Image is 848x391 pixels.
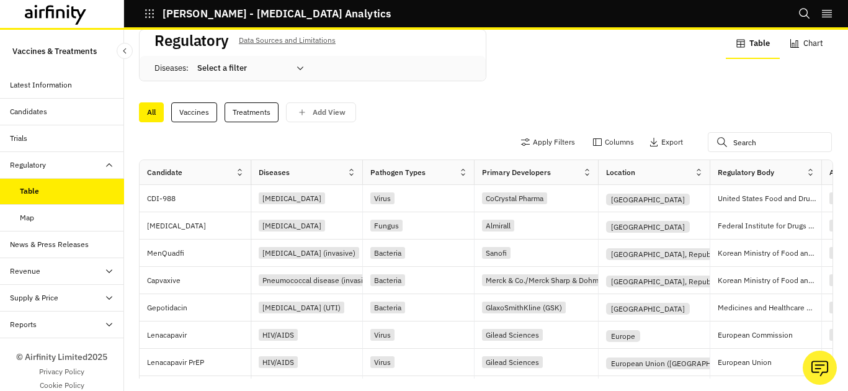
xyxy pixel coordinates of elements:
[147,356,251,369] p: Lenacapavir PrEP
[718,329,821,341] p: European Commission
[718,220,821,232] p: Federal Institute for Drugs and Medical Devices
[606,357,751,369] div: European Union ([GEOGRAPHIC_DATA])
[718,274,821,287] p: Korean Ministry of Food and Drug Safety (MFDS)
[606,248,732,260] div: [GEOGRAPHIC_DATA], Republic of
[482,302,566,313] div: GlaxoSmithKline (GSK)
[154,32,229,50] h2: Regulatory
[520,132,575,152] button: Apply Filters
[726,29,780,59] button: Table
[606,167,635,178] div: Location
[661,138,683,146] p: Export
[147,329,251,341] p: Lenacapavir
[482,247,511,259] div: Sanofi
[370,247,405,259] div: Bacteria
[20,186,39,197] div: Table
[147,220,251,232] p: [MEDICAL_DATA]
[370,167,426,178] div: Pathogen Types
[370,274,405,286] div: Bacteria
[370,192,395,204] div: Virus
[147,167,182,178] div: Candidate
[259,220,325,231] div: [MEDICAL_DATA]
[10,319,37,330] div: Reports
[163,8,391,19] p: [PERSON_NAME] - [MEDICAL_DATA] Analytics
[798,3,811,24] button: Search
[259,302,344,313] div: [MEDICAL_DATA] (UTI)
[592,132,634,152] button: Columns
[286,102,356,122] button: save changes
[259,247,359,259] div: [MEDICAL_DATA] (invasive)
[12,40,97,62] p: Vaccines & Treatments
[606,276,732,287] div: [GEOGRAPHIC_DATA], Republic of
[370,220,403,231] div: Fungus
[259,274,377,286] div: Pneumococcal disease (invasive)
[10,79,72,91] div: Latest Information
[482,167,551,178] div: Primary Developers
[147,302,251,314] p: Gepotidacin
[39,366,84,377] a: Privacy Policy
[482,192,547,204] div: CoCrystal Pharma
[10,106,47,117] div: Candidates
[20,212,34,223] div: Map
[718,192,821,205] p: United States Food and Drug Administration (FDA)
[482,220,514,231] div: Almirall
[144,3,391,24] button: [PERSON_NAME] - [MEDICAL_DATA] Analytics
[482,356,543,368] div: Gilead Sciences
[10,266,40,277] div: Revenue
[606,194,690,205] div: [GEOGRAPHIC_DATA]
[482,274,629,286] div: Merck & Co./Merck Sharp & Dohme (MSD)
[259,356,298,368] div: HIV/AIDS
[10,160,46,171] div: Regulatory
[780,29,833,59] button: Chart
[718,356,821,369] p: European Union
[718,247,821,259] p: Korean Ministry of Food and Drug Safety (MFDS)
[259,192,325,204] div: [MEDICAL_DATA]
[259,167,290,178] div: Diseases
[147,274,251,287] p: Capvaxive
[10,292,58,303] div: Supply & Price
[313,108,346,117] p: Add View
[803,351,837,385] button: Ask our analysts
[606,303,690,315] div: [GEOGRAPHIC_DATA]
[606,330,640,342] div: Europe
[718,302,821,314] p: Medicines and Healthcare products Regulatory Agency (MHRA)
[370,329,395,341] div: Virus
[10,239,89,250] div: News & Press Releases
[370,356,395,368] div: Virus
[708,132,832,152] input: Search
[606,221,690,233] div: [GEOGRAPHIC_DATA]
[718,167,774,178] div: Regulatory Body
[117,43,133,59] button: Close Sidebar
[259,329,298,341] div: HIV/AIDS
[10,133,27,144] div: Trials
[482,329,543,341] div: Gilead Sciences
[139,102,164,122] div: All
[147,192,251,205] p: CDI-988
[147,247,251,259] p: MenQuadfi
[225,102,279,122] div: Treatments
[370,302,405,313] div: Bacteria
[171,102,217,122] div: Vaccines
[40,380,84,391] a: Cookie Policy
[649,132,683,152] button: Export
[239,34,336,47] p: Data Sources and Limitations
[16,351,107,364] p: © Airfinity Limited 2025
